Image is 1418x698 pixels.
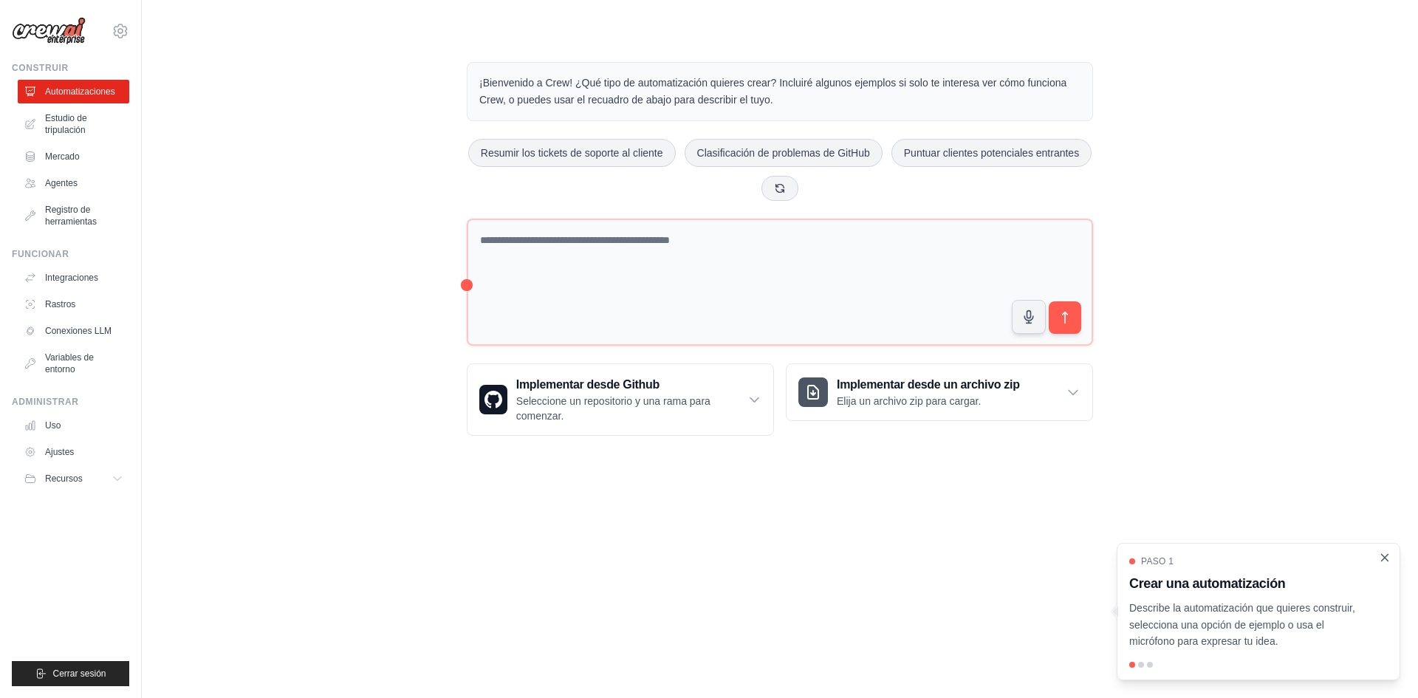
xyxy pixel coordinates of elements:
[18,198,129,233] a: Registro de herramientas
[45,178,78,188] font: Agentes
[1141,556,1174,567] font: Paso 1
[18,346,129,381] a: Variables de entorno
[18,292,129,316] a: Rastros
[697,147,870,159] font: Clasificación de problemas de GitHub
[18,106,129,142] a: Estudio de tripulación
[45,420,61,431] font: Uso
[45,113,87,135] font: Estudio de tripulación
[45,273,98,283] font: Integraciones
[1129,576,1285,591] font: Crear una automatización
[12,397,79,407] font: Administrar
[18,145,129,168] a: Mercado
[12,661,129,686] button: Cerrar sesión
[516,378,660,391] font: Implementar desde Github
[1344,627,1418,698] div: Widget de chat
[18,467,129,490] button: Recursos
[468,139,676,167] button: Resumir los tickets de soporte al cliente
[45,205,97,227] font: Registro de herramientas
[891,139,1092,167] button: Puntuar clientes potenciales entrantes
[12,17,86,45] img: Logo
[45,447,74,457] font: Ajustes
[45,86,115,97] font: Automatizaciones
[45,352,94,374] font: Variables de entorno
[18,80,129,103] a: Automatizaciones
[18,171,129,195] a: Agentes
[12,249,69,259] font: Funcionar
[837,378,1020,391] font: Implementar desde un archivo zip
[1379,552,1391,564] button: Cerrar el tutorial
[1129,602,1355,648] font: Describe la automatización que quieres construir, selecciona una opción de ejemplo o usa el micró...
[837,395,981,407] font: Elija un archivo zip para cargar.
[52,668,106,679] font: Cerrar sesión
[685,139,883,167] button: Clasificación de problemas de GitHub
[18,440,129,464] a: Ajustes
[45,299,75,309] font: Rastros
[18,319,129,343] a: Conexiones LLM
[479,77,1066,106] font: ¡Bienvenido a Crew! ¿Qué tipo de automatización quieres crear? Incluiré algunos ejemplos si solo ...
[12,63,69,73] font: Construir
[904,147,1079,159] font: Puntuar clientes potenciales entrantes
[18,414,129,437] a: Uso
[45,473,83,484] font: Recursos
[481,147,663,159] font: Resumir los tickets de soporte al cliente
[45,151,80,162] font: Mercado
[1344,627,1418,698] iframe: Chat Widget
[516,395,710,422] font: Seleccione un repositorio y una rama para comenzar.
[18,266,129,290] a: Integraciones
[45,326,112,336] font: Conexiones LLM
